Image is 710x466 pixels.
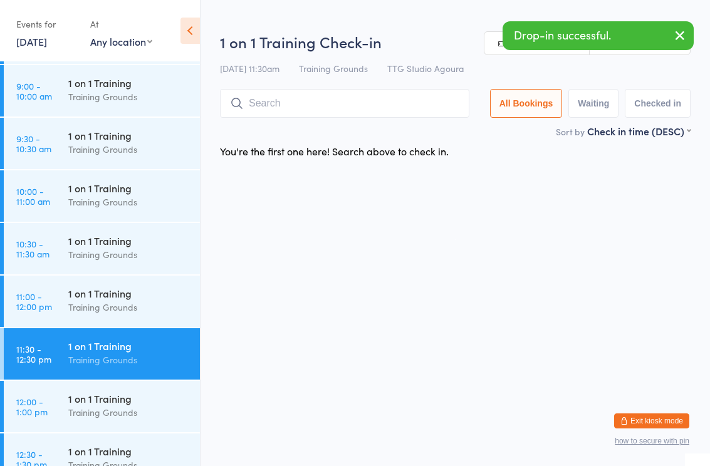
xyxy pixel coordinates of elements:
time: 12:00 - 1:00 pm [16,396,48,417]
button: Exit kiosk mode [614,413,689,428]
div: Training Grounds [68,405,189,420]
a: 11:30 -12:30 pm1 on 1 TrainingTraining Grounds [4,328,200,380]
input: Search [220,89,469,118]
span: [DATE] 11:30am [220,62,279,75]
div: Training Grounds [68,353,189,367]
div: Training Grounds [68,247,189,262]
div: 1 on 1 Training [68,339,189,353]
button: Checked in [625,89,691,118]
h2: 1 on 1 Training Check-in [220,31,691,52]
span: TTG Studio Agoura [387,62,464,75]
button: how to secure with pin [615,437,689,445]
div: 1 on 1 Training [68,444,189,458]
label: Sort by [556,125,585,138]
a: 11:00 -12:00 pm1 on 1 TrainingTraining Grounds [4,276,200,327]
time: 9:30 - 10:30 am [16,133,51,153]
div: 1 on 1 Training [68,128,189,142]
div: 1 on 1 Training [68,234,189,247]
a: 9:30 -10:30 am1 on 1 TrainingTraining Grounds [4,118,200,169]
button: All Bookings [490,89,563,118]
time: 10:30 - 11:30 am [16,239,50,259]
div: You're the first one here! Search above to check in. [220,144,449,158]
div: Training Grounds [68,195,189,209]
span: Training Grounds [299,62,368,75]
div: At [90,14,152,34]
a: 10:00 -11:00 am1 on 1 TrainingTraining Grounds [4,170,200,222]
a: 10:30 -11:30 am1 on 1 TrainingTraining Grounds [4,223,200,274]
div: 1 on 1 Training [68,391,189,405]
div: Any location [90,34,152,48]
time: 9:00 - 10:00 am [16,81,52,101]
div: 1 on 1 Training [68,286,189,300]
time: 11:30 - 12:30 pm [16,344,51,364]
a: 9:00 -10:00 am1 on 1 TrainingTraining Grounds [4,65,200,116]
div: 1 on 1 Training [68,181,189,195]
div: Drop-in successful. [503,21,694,50]
a: 12:00 -1:00 pm1 on 1 TrainingTraining Grounds [4,381,200,432]
div: Events for [16,14,78,34]
time: 10:00 - 11:00 am [16,186,50,206]
div: Check in time (DESC) [587,124,691,138]
div: 1 on 1 Training [68,76,189,90]
div: Training Grounds [68,90,189,104]
div: Training Grounds [68,142,189,157]
time: 11:00 - 12:00 pm [16,291,52,311]
a: [DATE] [16,34,47,48]
div: Training Grounds [68,300,189,314]
button: Waiting [568,89,619,118]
